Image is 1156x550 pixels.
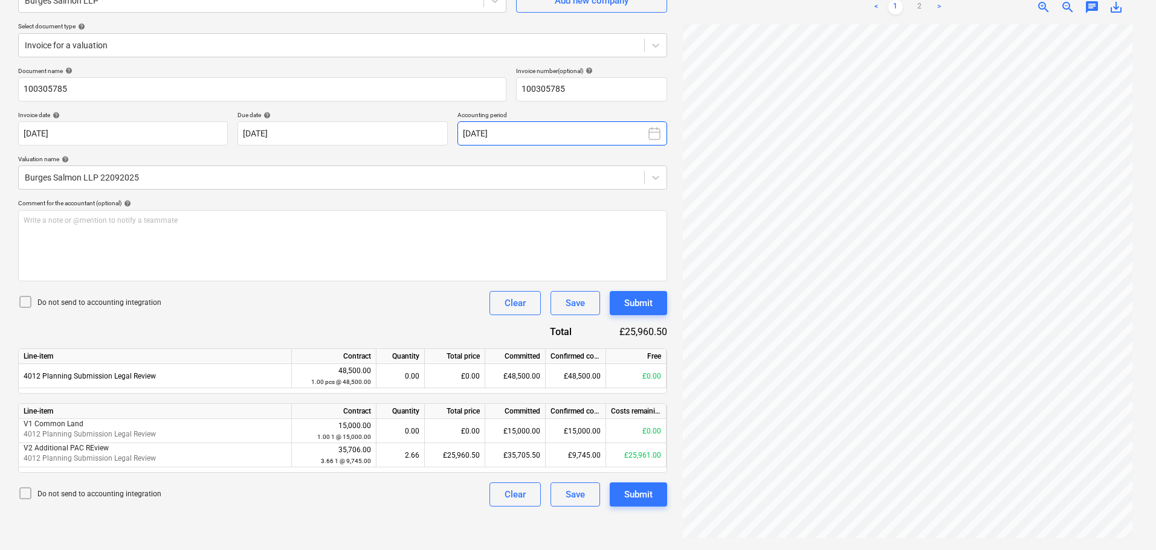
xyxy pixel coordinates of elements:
div: £9,745.00 [546,443,606,467]
div: Due date [237,111,447,119]
div: Committed [485,349,546,364]
div: Contract [292,349,376,364]
div: Clear [505,487,526,502]
div: Confirmed costs [546,404,606,419]
div: 2.66 [376,443,425,467]
div: Quantity [376,349,425,364]
span: V2 Additional PAC REview [24,444,109,452]
small: 1.00 pcs @ 48,500.00 [311,379,371,385]
div: £48,500.00 [485,364,546,388]
span: help [121,200,131,207]
div: Invoice date [18,111,228,119]
span: help [50,112,60,119]
div: £48,500.00 [546,364,606,388]
div: Invoice number (optional) [516,67,667,75]
span: 4012 Planning Submission Legal Review [24,430,156,438]
div: Submit [624,487,653,502]
span: help [63,67,73,74]
div: Confirmed costs [546,349,606,364]
div: Line-item [19,349,292,364]
div: £25,960.50 [425,443,485,467]
div: 15,000.00 [297,420,371,443]
div: Contract [292,404,376,419]
div: Free [606,349,667,364]
span: help [59,156,69,163]
button: Submit [610,291,667,315]
span: help [261,112,271,119]
div: 0.00 [376,364,425,388]
span: V1 Common Land [24,420,83,428]
div: Line-item [19,404,292,419]
div: Quantity [376,404,425,419]
div: £15,000.00 [546,419,606,443]
button: Save [551,482,600,507]
div: £25,960.50 [591,325,667,339]
div: Save [566,295,585,311]
div: Clear [505,295,526,311]
div: Total [510,325,591,339]
span: 4012 Planning Submission Legal Review [24,454,156,462]
p: Accounting period [457,111,667,121]
div: Save [566,487,585,502]
input: Invoice number [516,77,667,101]
div: Costs remaining [606,404,667,419]
button: [DATE] [457,121,667,145]
input: Invoice date not specified [18,121,228,145]
small: 3.66 1 @ 9,745.00 [321,458,371,464]
input: Document name [18,77,506,101]
button: Save [551,291,600,315]
div: Valuation name [18,155,667,163]
div: Submit [624,295,653,311]
div: £35,705.50 [485,443,546,467]
button: Submit [610,482,667,507]
span: help [583,67,593,74]
div: Total price [425,349,485,364]
div: Committed [485,404,546,419]
div: Comment for the accountant (optional) [18,199,667,207]
div: £0.00 [425,364,485,388]
button: Clear [489,482,541,507]
div: 35,706.00 [297,444,371,467]
p: Do not send to accounting integration [37,298,161,308]
div: £25,961.00 [606,443,667,467]
small: 1.00 1 @ 15,000.00 [317,433,371,440]
div: £15,000.00 [485,419,546,443]
input: Due date not specified [237,121,447,145]
div: 0.00 [376,419,425,443]
div: £0.00 [606,364,667,388]
span: help [76,23,85,30]
iframe: Chat Widget [1096,492,1156,550]
div: Document name [18,67,506,75]
div: Total price [425,404,485,419]
button: Clear [489,291,541,315]
p: Do not send to accounting integration [37,489,161,499]
div: Select document type [18,22,667,30]
div: 48,500.00 [297,365,371,388]
div: £0.00 [425,419,485,443]
span: 4012 Planning Submission Legal Review [24,372,156,380]
div: £0.00 [606,419,667,443]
